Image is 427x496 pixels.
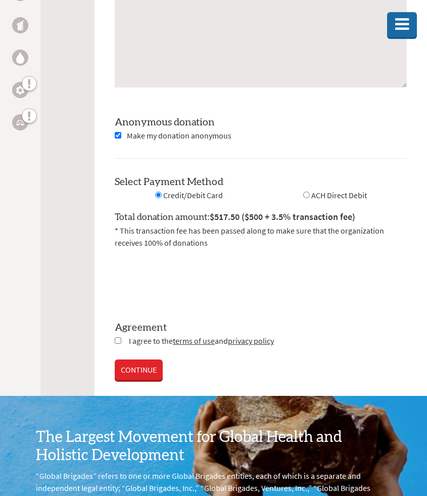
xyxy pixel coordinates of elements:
[12,82,28,98] a: Engineering
[311,190,367,200] span: ACH Direct Debit
[16,86,24,94] img: Engineering
[210,211,355,222] span: $517.50 ($500 + 3.5% transaction fee)
[12,17,28,33] a: Public Health
[115,261,268,300] iframe: reCAPTCHA
[16,119,24,125] img: Legal Empowerment
[12,114,28,130] a: Legal Empowerment
[36,428,392,465] h3: The Largest Movement for Global Health and Holistic Development
[115,210,355,224] label: Total donation amount:
[115,224,407,249] p: * This transaction fee has been passed along to make sure that the organization receives 100% of ...
[115,177,223,187] label: Select Payment Method
[228,336,274,346] a: privacy policy
[16,20,24,30] img: Public Health
[115,359,163,380] a: CONTINUE
[163,190,223,200] span: Credit/Debit Card
[16,52,24,64] img: Water
[115,117,215,127] label: Anonymous donation
[115,321,407,335] label: Agreement
[173,336,215,346] a: terms of use
[127,130,231,141] span: Make my donation anonymous
[129,336,274,346] span: I agree to the and
[12,50,28,66] a: Water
